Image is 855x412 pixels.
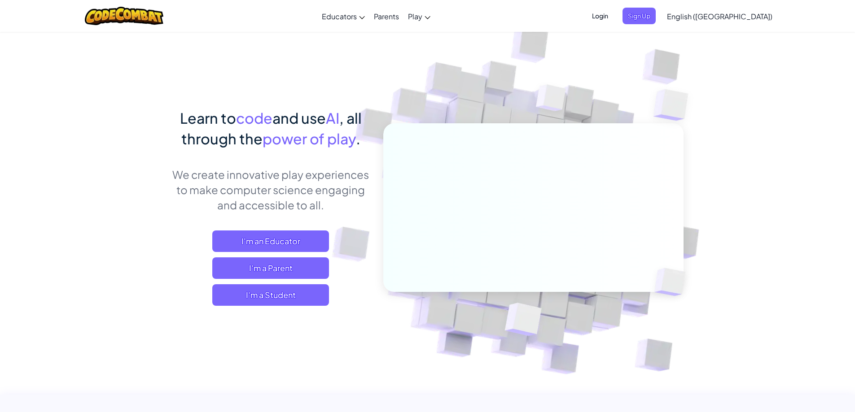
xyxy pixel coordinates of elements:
span: code [236,109,272,127]
button: I'm a Student [212,284,329,306]
a: Educators [317,4,369,28]
button: Login [587,8,614,24]
span: English ([GEOGRAPHIC_DATA]) [667,12,772,21]
span: Educators [322,12,357,21]
span: Play [408,12,422,21]
span: and use [272,109,326,127]
img: CodeCombat logo [85,7,163,25]
button: Sign Up [623,8,656,24]
a: Parents [369,4,403,28]
span: Learn to [180,109,236,127]
img: Overlap cubes [636,67,713,143]
img: Overlap cubes [639,249,706,315]
span: power of play [263,130,356,147]
a: Play [403,4,435,28]
a: I'm a Parent [212,257,329,279]
span: AI [326,109,339,127]
img: Overlap cubes [482,284,563,358]
a: English ([GEOGRAPHIC_DATA]) [662,4,777,28]
p: We create innovative play experiences to make computer science engaging and accessible to all. [172,167,370,213]
a: I'm an Educator [212,230,329,252]
img: Overlap cubes [519,67,583,134]
span: . [356,130,360,147]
